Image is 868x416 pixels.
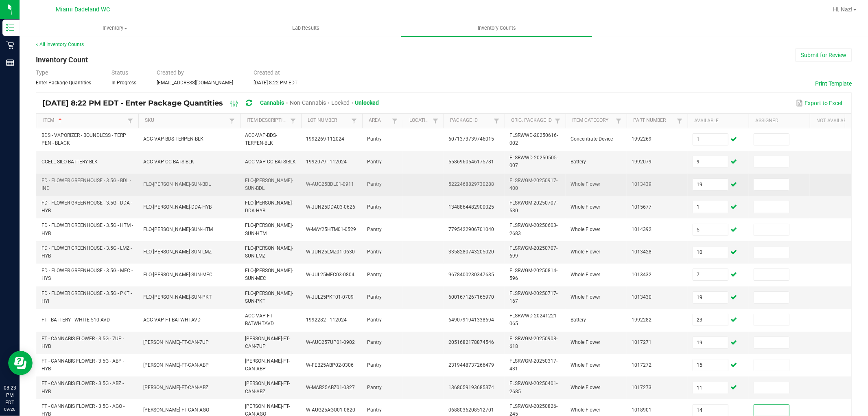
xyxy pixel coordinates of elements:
span: FLSRWGM-20250317-431 [509,358,558,372]
span: [EMAIL_ADDRESS][DOMAIN_NAME] [157,80,233,86]
span: Lab Results [281,24,330,32]
span: FD - FLOWER GREENHOUSE - 3.5G - BDL - IND [42,178,131,191]
button: Print Template [815,79,852,88]
span: 6001671267165970 [448,294,494,300]
span: FT - CANNABIS FLOWER - 3.5G - ABZ - HYB [42,381,124,394]
span: Whole Flower [571,181,600,187]
span: Locked [331,99,350,106]
span: Pantry [367,227,382,232]
span: W-JUN25LMZ01-0630 [306,249,355,255]
a: Filter [288,116,298,126]
span: Battery [571,317,586,323]
span: FLSRWGM-20250814-596 [509,268,558,281]
a: Lab Results [210,20,401,37]
span: FD - FLOWER GREENHOUSE - 3.5G - HTM - HYB [42,222,133,236]
inline-svg: Retail [6,41,14,49]
span: ACC-VAP-BDS-TERPEN-BLK [143,136,203,142]
span: 1017272 [632,362,652,368]
span: FLO-[PERSON_NAME]-SUN-HTM [143,227,213,232]
span: Whole Flower [571,249,600,255]
span: Whole Flower [571,339,600,345]
a: Filter [553,116,562,126]
a: Filter [227,116,237,126]
span: Inventory Count [36,55,88,64]
a: Item CategorySortable [572,117,613,124]
span: 1017271 [632,339,652,345]
span: FLO-[PERSON_NAME]-SUN-PKT [143,294,212,300]
a: Filter [492,116,501,126]
a: Filter [431,116,440,126]
span: 1017273 [632,385,652,390]
span: W-MAY25HTM01-0529 [306,227,356,232]
span: FLO-[PERSON_NAME]-SUN-MEC [245,268,293,281]
span: Whole Flower [571,407,600,413]
span: 1018901 [632,407,652,413]
span: 2319448737266479 [448,362,494,368]
span: [PERSON_NAME]-FT-CAN-ABP [143,362,209,368]
span: FLO-[PERSON_NAME]-DDA-HYB [143,204,212,210]
span: Pantry [367,249,382,255]
span: [PERSON_NAME]-FT-CAN-ABZ [245,381,290,394]
a: < All Inventory Counts [36,42,84,47]
span: In Progress [112,80,136,86]
span: Pantry [367,385,382,390]
th: Assigned [749,114,810,128]
span: Inventory Counts [467,24,527,32]
span: Type [36,69,48,76]
span: Pantry [367,181,382,187]
a: AreaSortable [369,117,389,124]
span: Pantry [367,362,382,368]
span: Whole Flower [571,362,600,368]
span: Pantry [367,407,382,413]
span: 6071373739746015 [448,136,494,142]
span: FLSRWGM-20250401-2685 [509,381,558,394]
a: SKUSortable [145,117,227,124]
a: Part NumberSortable [633,117,674,124]
span: Pantry [367,317,382,323]
span: FD - FLOWER GREENHOUSE - 3.5G - DDA - HYB [42,200,132,214]
iframe: Resource center [8,351,33,375]
span: 1992269-112024 [306,136,344,142]
span: ACC-VAP-FT-BATWHTAVD [245,313,274,326]
span: Battery [571,159,586,165]
span: Whole Flower [571,227,600,232]
a: Filter [614,116,623,126]
a: Item DescriptionSortable [247,117,288,124]
span: 1992282 [632,317,652,323]
span: 1013428 [632,249,652,255]
span: 1013432 [632,272,652,277]
span: Pantry [367,159,382,165]
span: [PERSON_NAME]-FT-CAN-7UP [245,336,290,349]
span: FD - FLOWER GREENHOUSE - 3.5G - PKT - HYI [42,291,132,304]
span: FLSRWGM-20250707-530 [509,200,558,214]
span: ACC-VAP-FT-BATWHTAVD [143,317,201,323]
span: 1992282 - 112024 [306,317,347,323]
span: [PERSON_NAME]-FT-CAN-ABP [245,358,290,372]
p: 09/26 [4,406,16,412]
span: Hi, Naz! [833,6,853,13]
span: FT - CANNABIS FLOWER - 3.5G - ABP - HYB [42,358,124,372]
span: 0688036208512701 [448,407,494,413]
span: W-AUG257UP01-0902 [306,339,355,345]
span: Concentrate Device [571,136,613,142]
a: Inventory [20,20,210,37]
span: [PERSON_NAME]-FT-CAN-AGO [143,407,209,413]
span: W-JUL25PKT01-0709 [306,294,354,300]
span: 1013430 [632,294,652,300]
span: Whole Flower [571,272,600,277]
span: Unlocked [355,99,379,106]
a: Orig. Package IdSortable [511,117,552,124]
span: 5222468829730288 [448,181,494,187]
span: Enter Package Quantities [36,80,91,86]
span: Inventory [20,24,210,32]
span: Created at [254,69,280,76]
span: [PERSON_NAME]-FT-CAN-ABZ [143,385,208,390]
a: Filter [390,116,400,126]
span: 1015677 [632,204,652,210]
span: BDS - VAPORIZER - BOUNDLESS - TERP PEN - BLACK [42,132,126,146]
span: 1992079 [632,159,652,165]
span: [DATE] 8:22 PM EDT [254,80,297,86]
span: W-FEB25ABP02-0306 [306,362,354,368]
span: FLSRWGM-20250603-2683 [509,222,558,236]
span: FD - FLOWER GREENHOUSE - 3.5G - MEC - HYS [42,268,133,281]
